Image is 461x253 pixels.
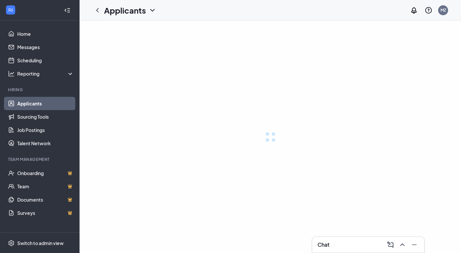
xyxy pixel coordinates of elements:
[17,27,74,40] a: Home
[17,240,64,246] div: Switch to admin view
[17,70,74,77] div: Reporting
[17,206,74,220] a: SurveysCrown
[8,240,15,246] svg: Settings
[396,239,407,250] button: ChevronUp
[8,157,73,162] div: Team Management
[408,239,419,250] button: Minimize
[384,239,395,250] button: ComposeMessage
[425,6,432,14] svg: QuestionInfo
[8,87,73,93] div: Hiring
[17,40,74,54] a: Messages
[398,241,406,249] svg: ChevronUp
[410,241,418,249] svg: Minimize
[17,123,74,137] a: Job Postings
[8,70,15,77] svg: Analysis
[440,7,446,13] div: MZ
[17,193,74,206] a: DocumentsCrown
[410,6,418,14] svg: Notifications
[17,97,74,110] a: Applicants
[104,5,146,16] h1: Applicants
[93,6,101,14] svg: ChevronLeft
[64,7,71,14] svg: Collapse
[17,54,74,67] a: Scheduling
[148,6,156,14] svg: ChevronDown
[386,241,394,249] svg: ComposeMessage
[17,137,74,150] a: Talent Network
[17,166,74,180] a: OnboardingCrown
[17,180,74,193] a: TeamCrown
[7,7,14,13] svg: WorkstreamLogo
[317,241,329,248] h3: Chat
[17,110,74,123] a: Sourcing Tools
